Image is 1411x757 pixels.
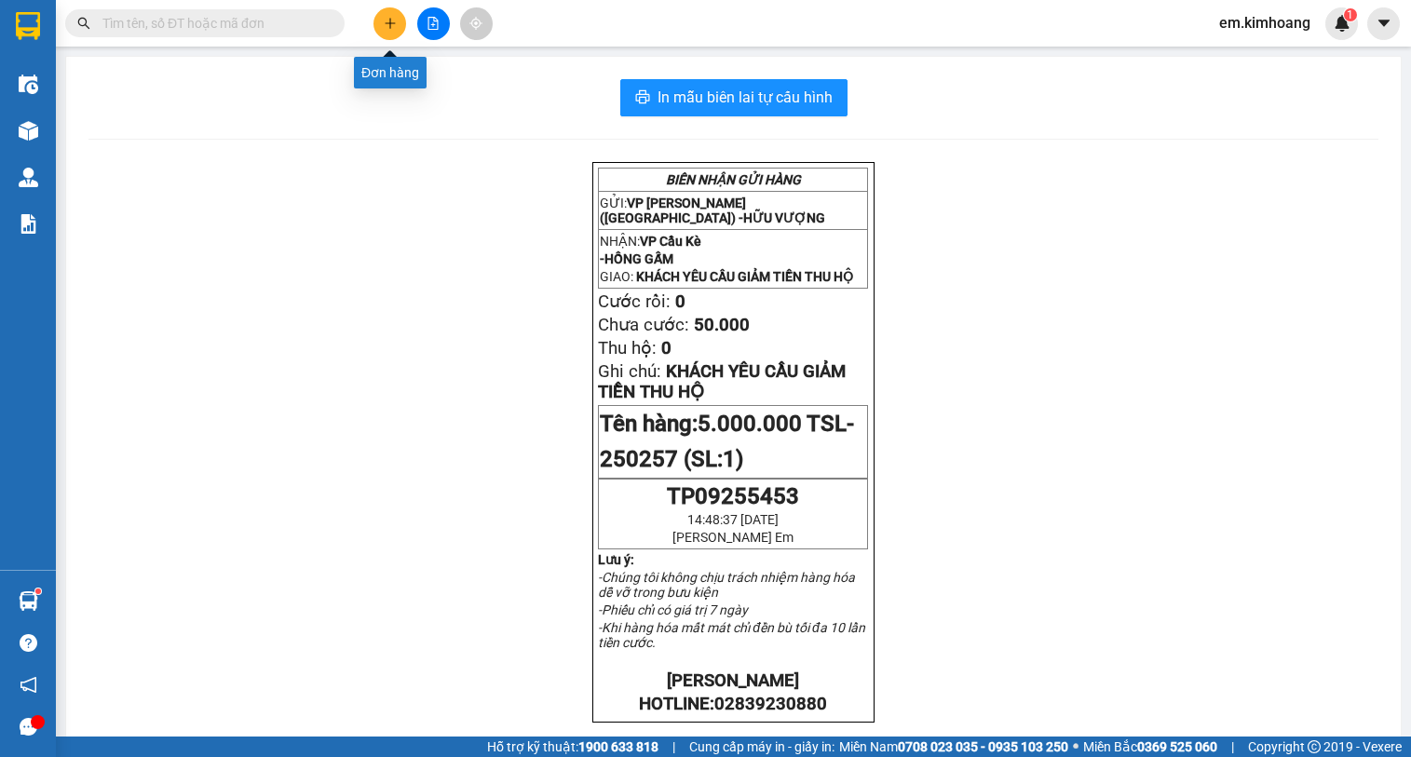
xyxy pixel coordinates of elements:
[170,54,264,72] span: HỮU VƯỢNG
[839,737,1068,757] span: Miền Nam
[675,291,685,312] span: 0
[19,214,38,234] img: solution-icon
[20,718,37,736] span: message
[1376,15,1392,32] span: caret-down
[77,17,90,30] span: search
[19,121,38,141] img: warehouse-icon
[667,670,799,691] strong: [PERSON_NAME]
[1334,15,1350,32] img: icon-new-feature
[598,291,671,312] span: Cước rồi:
[460,7,493,40] button: aim
[604,251,673,266] span: HỒNG GẤM
[723,446,743,472] span: 1)
[19,74,38,94] img: warehouse-icon
[600,251,673,266] span: -
[1231,737,1234,757] span: |
[658,86,833,109] span: In mẫu biên lai tự cấu hình
[694,315,750,335] span: 50.000
[636,269,853,284] span: KHÁCH YÊU CẦU GIẢM TIỀN THU HỘ
[687,512,779,527] span: 14:48:37 [DATE]
[600,411,854,472] span: Tên hàng:
[102,13,322,34] input: Tìm tên, số ĐT hoặc mã đơn
[7,36,264,72] span: VP [PERSON_NAME] ([GEOGRAPHIC_DATA]) -
[578,739,658,754] strong: 1900 633 818
[487,737,658,757] span: Hỗ trợ kỹ thuật:
[384,17,397,30] span: plus
[640,234,701,249] span: VP Cầu Kè
[672,530,794,545] span: [PERSON_NAME] Em
[12,101,90,118] span: HỒNG GẤM
[598,570,855,600] em: -Chúng tôi không chịu trách nhiệm hàng hóa dễ vỡ trong bưu kiện
[667,483,799,509] span: TP09255453
[600,196,866,225] p: GỬI:
[417,7,450,40] button: file-add
[743,210,825,225] span: HỮU VƯỢNG
[635,89,650,107] span: printer
[1073,743,1079,750] span: ⚪️
[19,168,38,187] img: warehouse-icon
[1204,11,1325,34] span: em.kimhoang
[1344,8,1357,21] sup: 1
[714,694,827,714] span: 02839230880
[620,79,848,116] button: printerIn mẫu biên lai tự cấu hình
[427,17,440,30] span: file-add
[598,361,661,382] span: Ghi chú:
[1308,740,1321,753] span: copyright
[672,737,675,757] span: |
[666,172,801,187] strong: BIÊN NHẬN GỬI HÀNG
[469,17,482,30] span: aim
[7,101,90,118] span: -
[7,80,272,98] p: NHẬN:
[600,411,854,472] span: 5.000.000 TSL-250257 (SL:
[689,737,834,757] span: Cung cấp máy in - giấy in:
[20,676,37,694] span: notification
[598,315,689,335] span: Chưa cước:
[19,591,38,611] img: warehouse-icon
[16,12,40,40] img: logo-vxr
[598,602,748,617] em: -Phiếu chỉ có giá trị 7 ngày
[20,634,37,652] span: question-circle
[1137,739,1217,754] strong: 0369 525 060
[373,7,406,40] button: plus
[639,694,827,714] strong: HOTLINE:
[354,57,427,88] div: Đơn hàng
[1083,737,1217,757] span: Miền Bắc
[661,338,672,358] span: 0
[598,338,657,358] span: Thu hộ:
[598,361,846,402] span: KHÁCH YÊU CẦU GIẢM TIỀN THU HỘ
[598,552,634,567] strong: Lưu ý:
[52,80,122,98] span: VP Cầu Kè
[600,196,825,225] span: VP [PERSON_NAME] ([GEOGRAPHIC_DATA]) -
[7,121,239,156] span: GIAO:
[600,234,866,249] p: NHẬN:
[7,36,272,72] p: GỬI:
[62,10,216,28] strong: BIÊN NHẬN GỬI HÀNG
[1367,7,1400,40] button: caret-down
[898,739,1068,754] strong: 0708 023 035 - 0935 103 250
[7,121,239,156] span: KHÁCH YÊU CẦU GIẢM TIỀN THU HỘ
[35,588,41,594] sup: 1
[600,269,853,284] span: GIAO:
[598,620,865,650] em: -Khi hàng hóa mất mát chỉ đền bù tối đa 10 lần tiền cước.
[1347,8,1353,21] span: 1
